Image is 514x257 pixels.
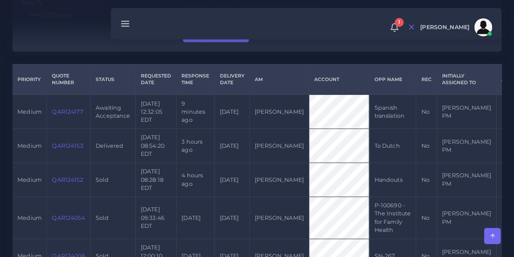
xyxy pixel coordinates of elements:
[13,64,47,95] th: Priority
[47,64,91,95] th: Quote Number
[215,129,249,163] td: [DATE]
[416,18,495,36] a: [PERSON_NAME]avatar
[369,197,416,239] td: P-100690 - The Institute for Family Health
[369,163,416,197] td: Handouts
[52,142,83,149] a: QAR124153
[416,129,437,163] td: No
[369,129,416,163] td: To Dutch
[474,18,492,36] img: avatar
[437,129,496,163] td: [PERSON_NAME] PM
[249,94,309,128] td: [PERSON_NAME]
[177,129,215,163] td: 3 hours ago
[249,129,309,163] td: [PERSON_NAME]
[177,64,215,95] th: Response Time
[215,163,249,197] td: [DATE]
[416,163,437,197] td: No
[437,94,496,128] td: [PERSON_NAME] PM
[395,18,404,27] span: 1
[309,64,369,95] th: Account
[17,214,42,221] span: medium
[135,64,176,95] th: Requested Date
[249,197,309,239] td: [PERSON_NAME]
[90,163,135,197] td: Sold
[420,25,469,30] span: [PERSON_NAME]
[437,163,496,197] td: [PERSON_NAME] PM
[90,129,135,163] td: Delivered
[387,23,402,32] a: 1
[437,197,496,239] td: [PERSON_NAME] PM
[177,94,215,128] td: 9 minutes ago
[52,214,84,221] a: QAR124054
[17,142,42,149] span: medium
[52,176,83,183] a: QAR124152
[135,94,176,128] td: [DATE] 12:32:05 EDT
[249,64,309,95] th: AM
[416,64,437,95] th: REC
[215,94,249,128] td: [DATE]
[90,64,135,95] th: Status
[177,197,215,239] td: [DATE]
[437,64,496,95] th: Initially Assigned to
[177,163,215,197] td: 4 hours ago
[135,129,176,163] td: [DATE] 08:54:20 EDT
[90,94,135,128] td: Awaiting Acceptance
[369,94,416,128] td: Spanish translation
[416,197,437,239] td: No
[52,108,83,115] a: QAR124177
[135,163,176,197] td: [DATE] 08:28:18 EDT
[416,94,437,128] td: No
[215,197,249,239] td: [DATE]
[90,197,135,239] td: Sold
[249,163,309,197] td: [PERSON_NAME]
[135,197,176,239] td: [DATE] 09:33:46 EDT
[17,176,42,183] span: medium
[369,64,416,95] th: Opp Name
[17,108,42,115] span: medium
[215,64,249,95] th: Delivery Date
